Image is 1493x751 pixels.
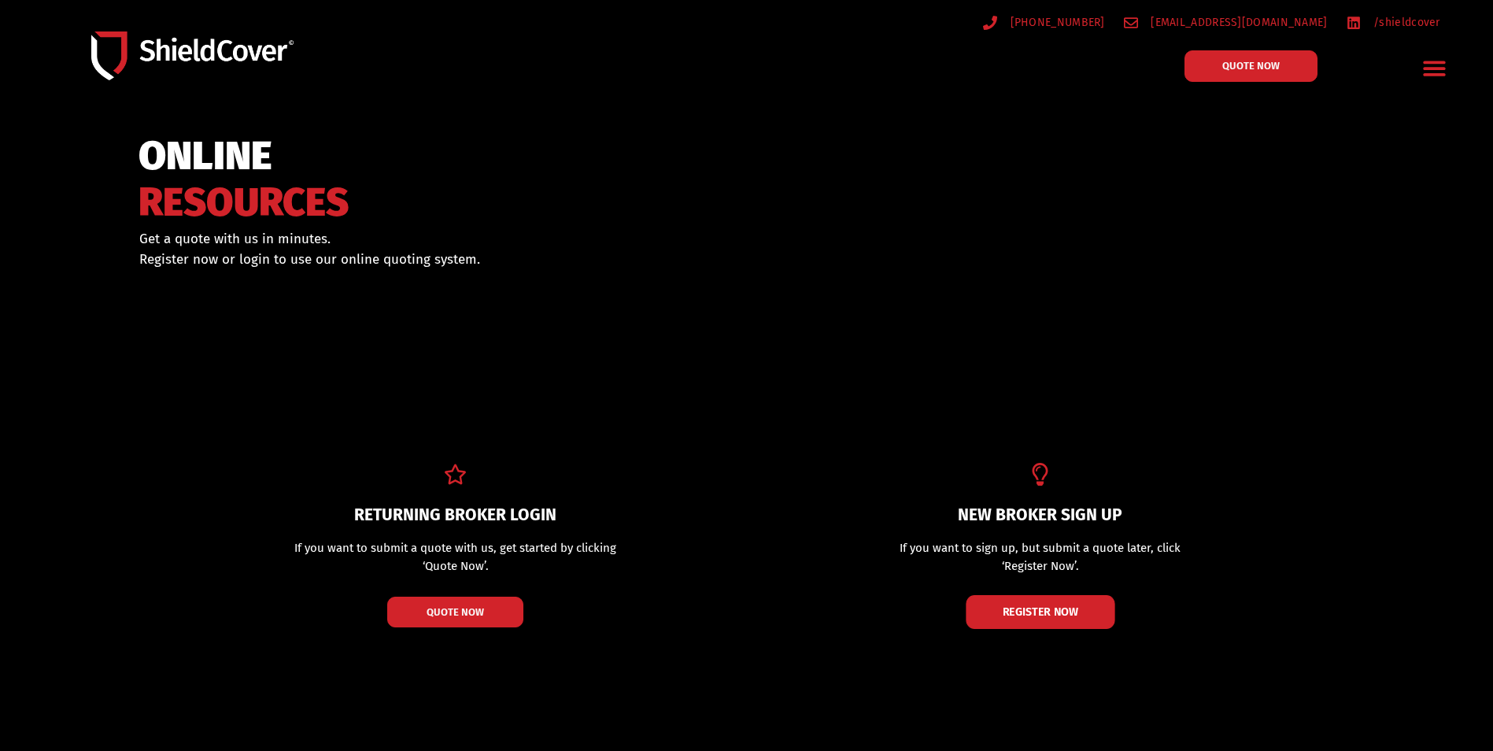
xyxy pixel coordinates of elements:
[1347,13,1440,32] a: /shieldcover
[427,607,484,617] span: QUOTE NOW
[139,140,349,172] span: ONLINE
[283,539,628,575] p: If you want to submit a quote with us, get started by clicking ‘Quote Now’.
[1124,13,1328,32] a: [EMAIL_ADDRESS][DOMAIN_NAME]
[1222,61,1280,71] span: QUOTE NOW
[1147,13,1327,32] span: [EMAIL_ADDRESS][DOMAIN_NAME]
[871,539,1210,575] p: If you want to sign up, but submit a quote later, click ‘Register Now’.
[1003,606,1079,617] span: REGISTER NOW
[966,595,1114,629] a: REGISTER NOW
[1416,50,1453,87] div: Menu Toggle
[958,505,1122,525] a: NEW BROKER SIGN UP​
[387,597,523,627] a: QUOTE NOW
[1184,50,1317,82] a: QUOTE NOW
[91,31,294,81] img: Shield-Cover-Underwriting-Australia-logo-full
[1007,13,1105,32] span: [PHONE_NUMBER]
[139,229,726,269] p: Get a quote with us in minutes. Register now or login to use our online quoting system.
[252,507,660,523] h2: RETURNING BROKER LOGIN
[983,13,1105,32] a: [PHONE_NUMBER]
[1369,13,1440,32] span: /shieldcover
